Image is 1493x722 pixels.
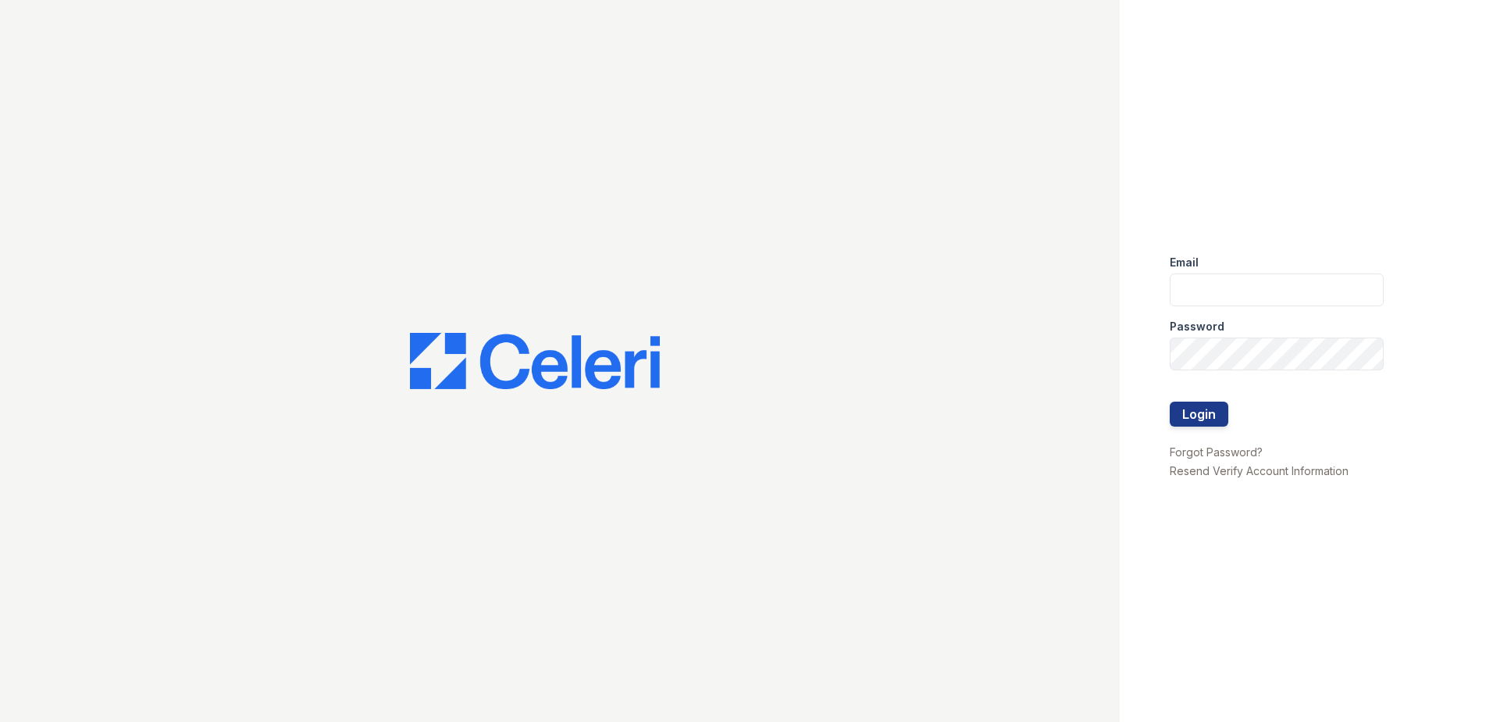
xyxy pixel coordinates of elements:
[1170,319,1224,334] label: Password
[1170,445,1263,459] a: Forgot Password?
[410,333,660,389] img: CE_Logo_Blue-a8612792a0a2168367f1c8372b55b34899dd931a85d93a1a3d3e32e68fde9ad4.png
[1170,402,1228,427] button: Login
[1170,255,1199,270] label: Email
[1170,464,1349,477] a: Resend Verify Account Information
